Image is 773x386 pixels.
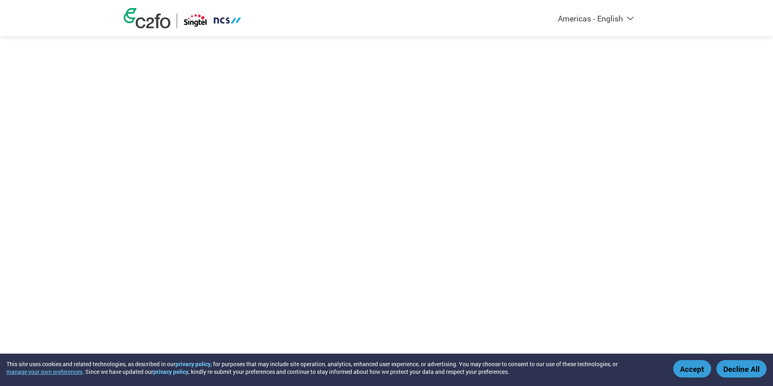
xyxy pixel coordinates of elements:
[153,368,188,375] a: privacy policy
[183,13,242,28] img: Singtel
[6,368,82,375] button: manage your own preferences
[716,360,767,378] button: Decline All
[673,360,711,378] button: Accept
[124,8,171,28] img: c2fo logo
[6,360,661,375] div: This site uses cookies and related technologies, as described in our , for purposes that may incl...
[175,360,211,368] a: privacy policy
